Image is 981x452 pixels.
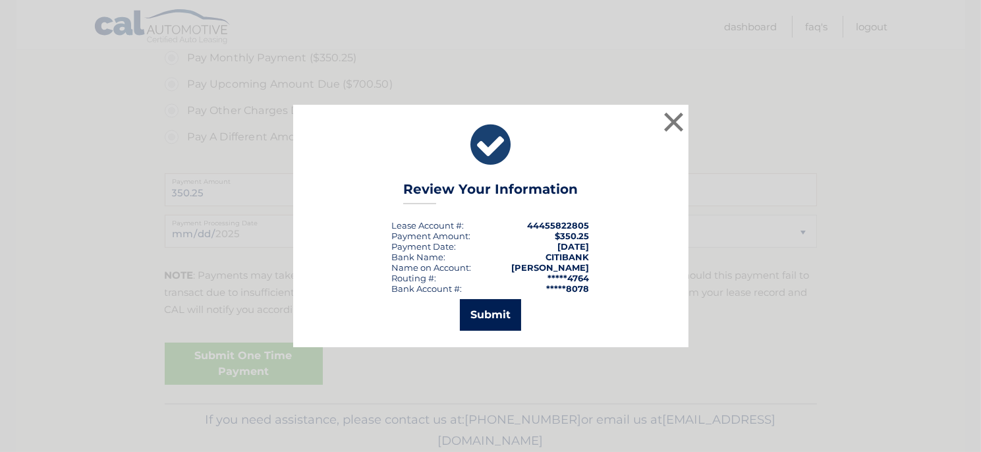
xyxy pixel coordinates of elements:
div: Bank Account #: [392,283,462,294]
strong: CITIBANK [546,252,590,262]
span: $350.25 [555,231,590,241]
button: Submit [460,299,521,331]
div: Routing #: [392,273,437,283]
span: Payment Date [392,241,455,252]
div: : [392,241,457,252]
button: × [661,109,687,135]
div: Lease Account #: [392,220,464,231]
div: Name on Account: [392,262,472,273]
strong: [PERSON_NAME] [512,262,590,273]
div: Payment Amount: [392,231,471,241]
strong: 44455822805 [528,220,590,231]
span: [DATE] [558,241,590,252]
h3: Review Your Information [403,181,578,204]
div: Bank Name: [392,252,446,262]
